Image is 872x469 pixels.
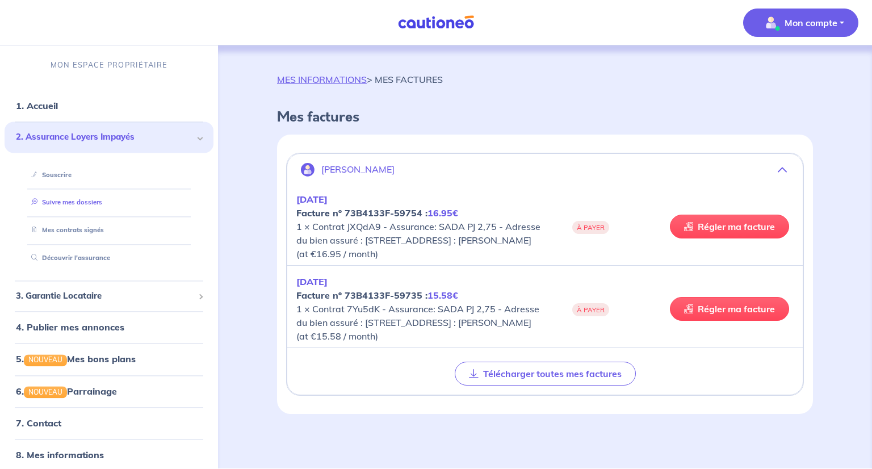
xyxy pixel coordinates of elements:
[5,443,213,466] div: 8. Mes informations
[455,362,636,386] button: Télécharger toutes mes factures
[16,322,124,333] a: 4. Publier mes annonces
[18,194,200,212] div: Suivre mes dossiers
[762,14,780,32] img: illu_account_valid_menu.svg
[296,192,545,261] p: 1 × Contrat JXQdA9 - Assurance: SADA PJ 2,75 - Adresse du bien assuré : [STREET_ADDRESS] : [PERSO...
[296,290,458,301] strong: Facture nº 73B4133F-59735 :
[393,15,479,30] img: Cautioneo
[287,156,803,183] button: [PERSON_NAME]
[27,227,104,235] a: Mes contrats signés
[277,109,813,125] h4: Mes factures
[5,95,213,118] div: 1. Accueil
[670,297,789,321] a: Régler ma facture
[5,316,213,339] div: 4. Publier mes annonces
[5,122,213,153] div: 2. Assurance Loyers Impayés
[16,354,136,365] a: 5.NOUVEAUMes bons plans
[277,73,443,86] p: > MES FACTURES
[743,9,858,37] button: illu_account_valid_menu.svgMon compte
[5,412,213,434] div: 7. Contact
[27,254,110,262] a: Découvrir l'assurance
[296,207,458,219] strong: Facture nº 73B4133F-59754 :
[572,303,609,316] span: À PAYER
[16,449,104,460] a: 8. Mes informations
[5,348,213,371] div: 5.NOUVEAUMes bons plans
[670,215,789,238] a: Régler ma facture
[18,221,200,240] div: Mes contrats signés
[16,290,194,303] span: 3. Garantie Locataire
[296,276,328,287] em: [DATE]
[321,164,395,175] p: [PERSON_NAME]
[16,417,61,429] a: 7. Contact
[5,380,213,403] div: 6.NOUVEAUParrainage
[427,207,458,219] em: 16.95€
[296,275,545,343] p: 1 × Contrat 7Yu5dK - Assurance: SADA PJ 2,75 - Adresse du bien assuré : [STREET_ADDRESS] : [PERSO...
[16,386,117,397] a: 6.NOUVEAUParrainage
[27,171,72,179] a: Souscrire
[572,221,609,234] span: À PAYER
[785,16,837,30] p: Mon compte
[301,163,315,177] img: illu_account.svg
[296,194,328,205] em: [DATE]
[277,74,367,85] a: MES INFORMATIONS
[27,199,102,207] a: Suivre mes dossiers
[51,60,167,70] p: MON ESPACE PROPRIÉTAIRE
[5,285,213,307] div: 3. Garantie Locataire
[18,166,200,185] div: Souscrire
[16,101,58,112] a: 1. Accueil
[427,290,458,301] em: 15.58€
[18,249,200,267] div: Découvrir l'assurance
[16,131,194,144] span: 2. Assurance Loyers Impayés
